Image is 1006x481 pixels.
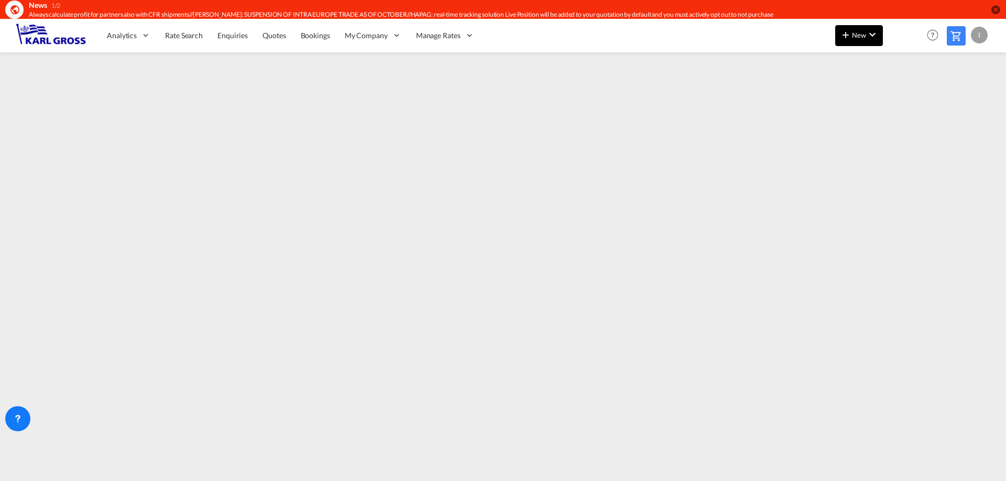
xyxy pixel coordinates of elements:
[165,31,203,40] span: Rate Search
[100,18,158,52] div: Analytics
[835,25,883,46] button: icon-plus 400-fgNewicon-chevron-down
[158,18,210,52] a: Rate Search
[51,2,61,10] div: 1/2
[839,31,879,39] span: New
[293,18,337,52] a: Bookings
[409,18,482,52] div: Manage Rates
[971,27,988,43] div: I
[9,4,20,15] md-icon: icon-earth
[839,28,852,41] md-icon: icon-plus 400-fg
[345,30,388,41] span: My Company
[416,30,461,41] span: Manage Rates
[337,18,409,52] div: My Company
[924,26,947,45] div: Help
[107,30,137,41] span: Analytics
[16,24,86,47] img: 3269c73066d711f095e541db4db89301.png
[210,18,255,52] a: Enquiries
[866,28,879,41] md-icon: icon-chevron-down
[29,10,851,19] div: Always calculate profit for partners also with CFR shipments//YANG MING: SUSPENSION OF INTRA EURO...
[301,31,330,40] span: Bookings
[924,26,942,44] span: Help
[255,18,293,52] a: Quotes
[990,4,1001,15] button: icon-close-circle
[217,31,248,40] span: Enquiries
[263,31,286,40] span: Quotes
